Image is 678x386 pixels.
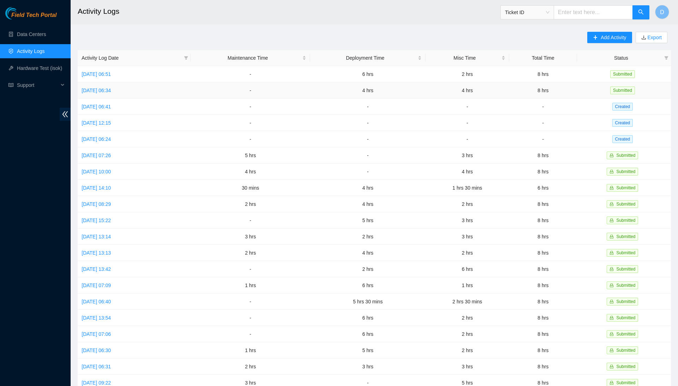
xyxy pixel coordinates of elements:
[82,120,111,126] a: [DATE] 12:15
[609,299,614,304] span: lock
[609,218,614,222] span: lock
[660,8,664,17] span: D
[426,212,509,228] td: 3 hrs
[609,170,614,174] span: lock
[609,381,614,385] span: lock
[310,131,425,147] td: -
[426,131,509,147] td: -
[616,283,635,288] span: Submitted
[5,13,56,22] a: Akamai TechnologiesField Tech Portal
[509,326,577,342] td: 8 hrs
[616,185,635,190] span: Submitted
[593,35,598,41] span: plus
[191,164,310,180] td: 4 hrs
[612,103,633,111] span: Created
[509,99,577,115] td: -
[509,358,577,375] td: 8 hrs
[641,35,646,41] span: download
[655,5,669,19] button: D
[509,50,577,66] th: Total Time
[610,87,635,94] span: Submitted
[191,180,310,196] td: 30 mins
[612,119,633,127] span: Created
[426,326,509,342] td: 2 hrs
[509,164,577,180] td: 8 hrs
[191,326,310,342] td: -
[191,277,310,293] td: 1 hrs
[609,348,614,352] span: lock
[310,310,425,326] td: 6 hrs
[509,277,577,293] td: 8 hrs
[426,358,509,375] td: 3 hrs
[426,293,509,310] td: 2 hrs 30 mins
[82,104,111,109] a: [DATE] 06:41
[82,364,111,369] a: [DATE] 06:31
[11,12,56,19] span: Field Tech Portal
[82,54,181,62] span: Activity Log Date
[191,212,310,228] td: -
[191,293,310,310] td: -
[310,147,425,164] td: -
[310,358,425,375] td: 3 hrs
[616,234,635,239] span: Submitted
[17,31,46,37] a: Data Centers
[509,115,577,131] td: -
[509,261,577,277] td: 8 hrs
[509,147,577,164] td: 8 hrs
[664,56,668,60] span: filter
[554,5,633,19] input: Enter text here...
[509,342,577,358] td: 8 hrs
[616,218,635,223] span: Submitted
[82,136,111,142] a: [DATE] 06:24
[509,293,577,310] td: 8 hrs
[616,380,635,385] span: Submitted
[609,316,614,320] span: lock
[82,331,111,337] a: [DATE] 07:06
[609,283,614,287] span: lock
[191,342,310,358] td: 1 hrs
[17,48,45,54] a: Activity Logs
[609,251,614,255] span: lock
[509,228,577,245] td: 8 hrs
[509,131,577,147] td: -
[426,342,509,358] td: 2 hrs
[82,153,111,158] a: [DATE] 07:26
[426,82,509,99] td: 4 hrs
[82,88,111,93] a: [DATE] 06:34
[60,108,71,121] span: double-left
[426,66,509,82] td: 2 hrs
[426,147,509,164] td: 3 hrs
[310,164,425,180] td: -
[426,245,509,261] td: 2 hrs
[609,202,614,206] span: lock
[310,342,425,358] td: 5 hrs
[610,70,635,78] span: Submitted
[191,261,310,277] td: -
[609,332,614,336] span: lock
[646,35,662,40] a: Export
[191,131,310,147] td: -
[310,99,425,115] td: -
[601,34,626,41] span: Add Activity
[82,169,111,174] a: [DATE] 10:00
[191,82,310,99] td: -
[426,115,509,131] td: -
[82,250,111,256] a: [DATE] 13:13
[310,180,425,196] td: 4 hrs
[82,380,111,386] a: [DATE] 09:22
[616,169,635,174] span: Submitted
[509,196,577,212] td: 8 hrs
[5,7,36,19] img: Akamai Technologies
[616,348,635,353] span: Submitted
[191,196,310,212] td: 2 hrs
[310,261,425,277] td: 2 hrs
[310,245,425,261] td: 4 hrs
[509,66,577,82] td: 8 hrs
[509,212,577,228] td: 8 hrs
[426,228,509,245] td: 3 hrs
[82,315,111,321] a: [DATE] 13:54
[310,196,425,212] td: 4 hrs
[82,299,111,304] a: [DATE] 06:40
[191,228,310,245] td: 3 hrs
[616,315,635,320] span: Submitted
